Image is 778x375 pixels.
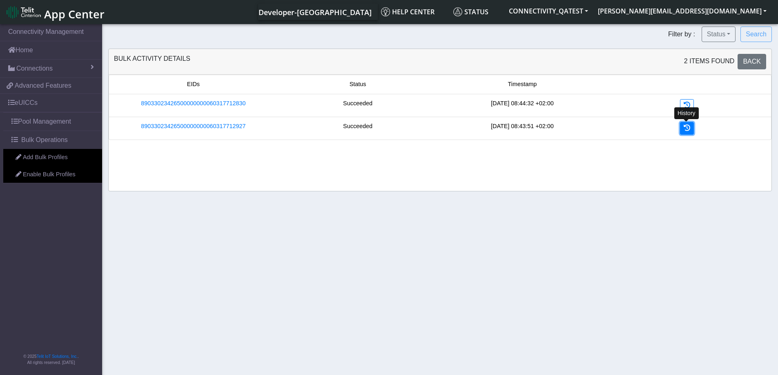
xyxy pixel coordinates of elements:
div: Status [276,80,440,89]
span: App Center [44,7,105,22]
a: 89033023426500000000060317712927 [141,122,245,131]
button: CONNECTIVITY_QATEST [504,4,593,18]
div: Succeeded [276,99,440,112]
a: Add Bulk Profiles [3,149,102,166]
span: Filter by : [668,31,695,38]
span: Advanced Features [15,81,71,91]
a: 89033023426500000000060317712830 [141,99,245,108]
a: App Center [7,3,103,21]
span: Back [743,58,761,65]
img: logo-telit-cinterion-gw-new.png [7,6,41,19]
a: Back [738,54,766,69]
div: [DATE] 08:43:51 +02:00 [440,122,605,135]
a: Enable Bulk Profiles [3,166,102,183]
div: Timestamp [440,80,605,89]
a: Help center [378,4,450,20]
a: Telit IoT Solutions, Inc. [37,354,78,359]
span: Developer-[GEOGRAPHIC_DATA] [259,7,372,17]
button: [PERSON_NAME][EMAIL_ADDRESS][DOMAIN_NAME] [593,4,771,18]
span: Status [453,7,488,16]
div: [DATE] 08:44:32 +02:00 [440,99,605,112]
a: Your current platform instance [258,4,371,20]
span: Bulk Operations [21,135,68,145]
div: Succeeded [276,122,440,135]
a: Pool Management [3,113,102,131]
a: Status [450,4,504,20]
button: Search [740,27,772,42]
span: 2 Items found [684,58,735,64]
img: knowledge.svg [381,7,390,16]
button: Status [702,27,736,42]
img: status.svg [453,7,462,16]
span: Connections [16,64,53,73]
div: Bulk Activity Details [114,54,190,69]
div: EIDs [111,80,276,89]
div: History [674,107,699,119]
span: Help center [381,7,435,16]
a: Bulk Operations [3,131,102,149]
